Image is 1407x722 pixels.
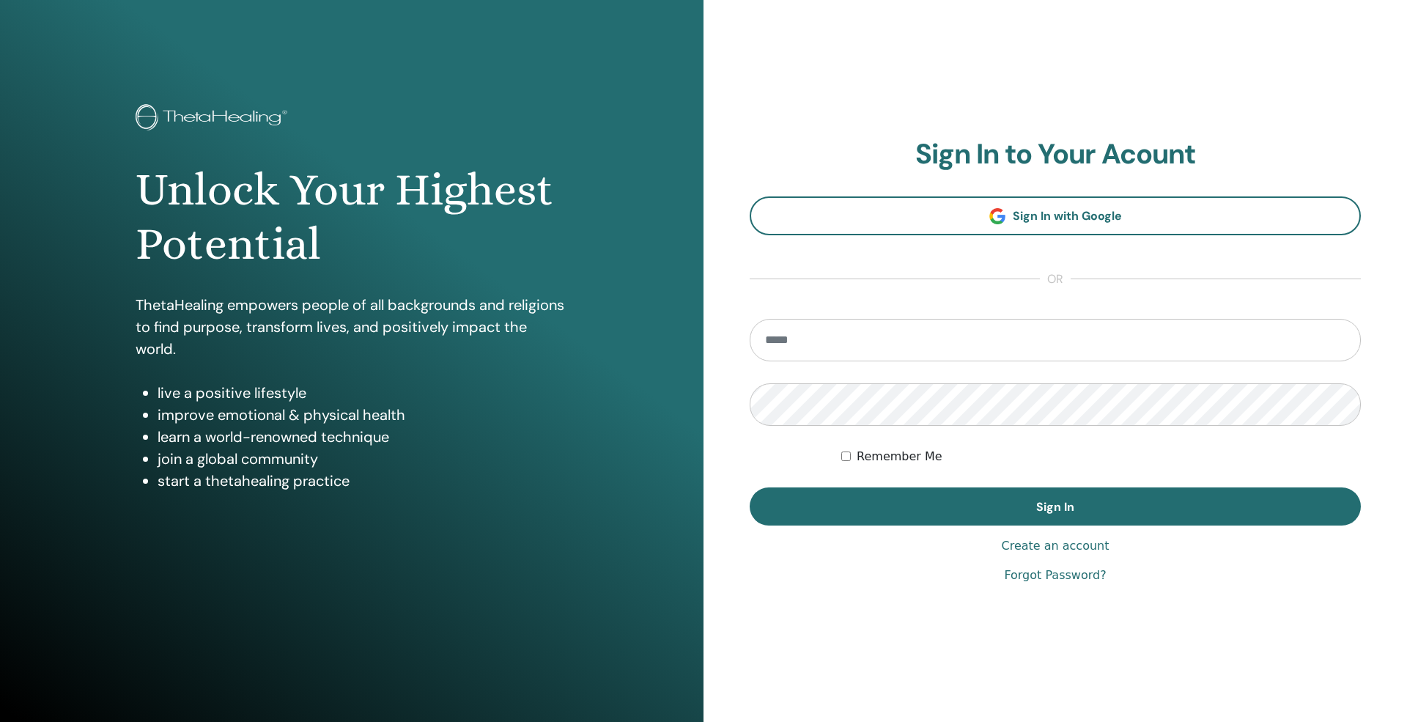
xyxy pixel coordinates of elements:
span: or [1040,270,1071,288]
div: Keep me authenticated indefinitely or until I manually logout [841,448,1361,465]
a: Forgot Password? [1004,567,1106,584]
a: Create an account [1001,537,1109,555]
li: live a positive lifestyle [158,382,568,404]
span: Sign In [1036,499,1074,515]
label: Remember Me [857,448,942,465]
li: start a thetahealing practice [158,470,568,492]
h1: Unlock Your Highest Potential [136,163,568,272]
li: join a global community [158,448,568,470]
a: Sign In with Google [750,196,1361,235]
li: improve emotional & physical health [158,404,568,426]
p: ThetaHealing empowers people of all backgrounds and religions to find purpose, transform lives, a... [136,294,568,360]
span: Sign In with Google [1013,208,1122,224]
h2: Sign In to Your Acount [750,138,1361,172]
li: learn a world-renowned technique [158,426,568,448]
button: Sign In [750,487,1361,526]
